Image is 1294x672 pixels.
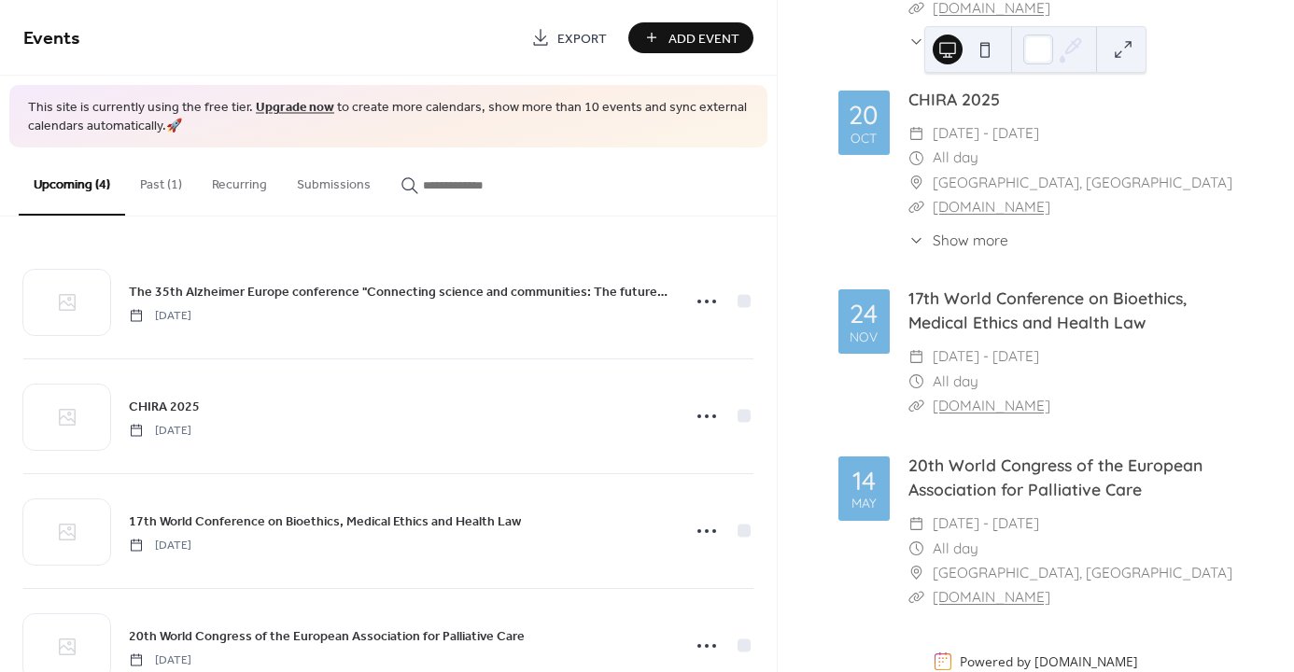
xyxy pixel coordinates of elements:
[129,511,521,531] span: 17th World Conference on Bioethics, Medical Ethics and Health Law
[129,626,525,646] span: 20th World Congress of the European Association for Palliative Care
[517,22,621,53] a: Export
[908,561,925,585] div: ​
[933,397,1050,414] a: [DOMAIN_NAME]
[908,455,1203,499] a: 20th World Congress of the European Association for Palliative Care
[852,468,876,494] div: 14
[908,171,925,195] div: ​
[933,171,1232,195] span: [GEOGRAPHIC_DATA], [GEOGRAPHIC_DATA]
[129,422,191,439] span: [DATE]
[908,585,925,609] div: ​
[908,31,925,52] div: ​
[908,195,925,219] div: ​
[908,89,1000,109] a: CHIRA 2025
[908,146,925,170] div: ​
[129,397,200,416] span: CHIRA 2025
[256,95,334,120] a: Upgrade now
[908,344,925,369] div: ​
[668,29,739,49] span: Add Event
[933,344,1039,369] span: [DATE] - [DATE]
[628,22,753,53] button: Add Event
[908,370,925,394] div: ​
[129,511,521,532] a: 17th World Conference on Bioethics, Medical Ethics and Health Law
[933,561,1232,585] span: [GEOGRAPHIC_DATA], [GEOGRAPHIC_DATA]
[129,537,191,553] span: [DATE]
[125,147,197,214] button: Past (1)
[908,230,925,251] div: ​
[933,511,1039,536] span: [DATE] - [DATE]
[129,651,191,668] span: [DATE]
[908,537,925,561] div: ​
[933,588,1050,606] a: [DOMAIN_NAME]
[908,287,1187,332] a: 17th World Conference on Bioethics, Medical Ethics and Health Law
[933,146,978,170] span: All day
[129,625,525,647] a: 20th World Congress of the European Association for Palliative Care
[129,281,668,302] a: The 35th Alzheimer Europe conference "Connecting science and communities: The future of dementia ...
[908,511,925,536] div: ​
[129,396,200,417] a: CHIRA 2025
[933,230,1008,251] span: Show more
[851,497,877,510] div: May
[850,330,878,343] div: Nov
[849,102,879,128] div: 20
[557,29,607,49] span: Export
[933,121,1039,146] span: [DATE] - [DATE]
[282,147,386,214] button: Submissions
[908,230,1008,251] button: ​Show more
[23,21,80,57] span: Events
[850,301,878,327] div: 24
[933,537,978,561] span: All day
[933,198,1050,216] a: [DOMAIN_NAME]
[19,147,125,216] button: Upcoming (4)
[933,370,978,394] span: All day
[129,307,191,324] span: [DATE]
[197,147,282,214] button: Recurring
[1034,652,1138,670] a: [DOMAIN_NAME]
[28,99,749,135] span: This site is currently using the free tier. to create more calendars, show more than 10 events an...
[851,132,877,145] div: Oct
[908,121,925,146] div: ​
[908,394,925,418] div: ​
[129,282,668,301] span: The 35th Alzheimer Europe conference "Connecting science and communities: The future of dementia ...
[908,31,1008,52] button: ​Show more
[960,652,1138,670] div: Powered by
